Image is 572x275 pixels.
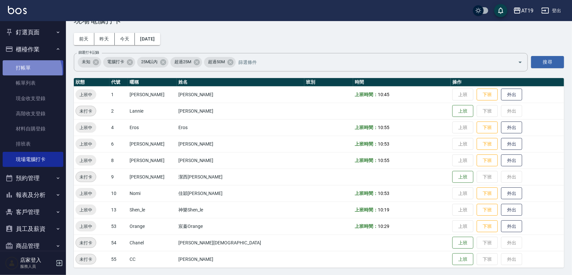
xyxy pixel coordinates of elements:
[20,263,54,269] p: 服務人員
[451,78,564,87] th: 操作
[477,220,498,233] button: 下班
[78,59,94,65] span: 未知
[177,78,304,87] th: 姓名
[75,157,96,164] span: 上班中
[75,91,96,98] span: 上班中
[109,103,128,119] td: 2
[128,152,177,169] td: [PERSON_NAME]
[75,223,96,230] span: 上班中
[109,78,128,87] th: 代號
[494,4,507,17] button: save
[5,257,18,270] img: Person
[378,125,389,130] span: 10:55
[109,136,128,152] td: 6
[177,185,304,202] td: 佳穎[PERSON_NAME]
[204,59,229,65] span: 超過50M
[109,169,128,185] td: 9
[76,256,96,263] span: 未打卡
[3,152,63,167] a: 現場電腦打卡
[3,91,63,106] a: 現金收支登錄
[378,158,389,163] span: 10:55
[128,202,177,218] td: Shen_le
[135,33,160,45] button: [DATE]
[128,78,177,87] th: 暱稱
[94,33,115,45] button: 昨天
[128,169,177,185] td: [PERSON_NAME]
[3,170,63,187] button: 預約管理
[452,171,473,183] button: 上班
[109,218,128,234] td: 53
[501,204,522,216] button: 外出
[170,59,195,65] span: 超過25M
[177,86,304,103] td: [PERSON_NAME]
[477,204,498,216] button: 下班
[378,207,389,212] span: 10:19
[74,78,109,87] th: 狀態
[355,92,378,97] b: 上班時間：
[137,59,162,65] span: 25M以內
[452,237,473,249] button: 上班
[3,24,63,41] button: 釘選頁面
[128,86,177,103] td: [PERSON_NAME]
[78,50,99,55] label: 篩選打卡記錄
[355,141,378,147] b: 上班時間：
[3,106,63,121] a: 高階收支登錄
[109,251,128,267] td: 55
[128,218,177,234] td: Orange
[75,124,96,131] span: 上班中
[237,56,506,68] input: 篩選條件
[511,4,536,17] button: AT19
[128,251,177,267] td: CC
[355,224,378,229] b: 上班時間：
[3,41,63,58] button: 櫃檯作業
[378,141,389,147] span: 10:53
[355,158,378,163] b: 上班時間：
[75,190,96,197] span: 上班中
[115,33,135,45] button: 今天
[501,154,522,167] button: 外出
[477,138,498,150] button: 下班
[501,89,522,101] button: 外出
[515,57,526,68] button: Open
[3,136,63,151] a: 排班表
[204,57,236,68] div: 超過50M
[353,78,451,87] th: 時間
[109,152,128,169] td: 8
[128,103,177,119] td: Lannie
[76,174,96,180] span: 未打卡
[177,169,304,185] td: 潔西[PERSON_NAME]
[3,204,63,221] button: 客戶管理
[3,75,63,91] a: 帳單列表
[128,185,177,202] td: Nomi
[177,136,304,152] td: [PERSON_NAME]
[20,257,54,263] h5: 店家登入
[477,122,498,134] button: 下班
[137,57,169,68] div: 25M以內
[3,237,63,255] button: 商品管理
[539,5,564,17] button: 登出
[177,251,304,267] td: [PERSON_NAME]
[78,57,101,68] div: 未知
[170,57,202,68] div: 超過25M
[3,60,63,75] a: 打帳單
[355,207,378,212] b: 上班時間：
[177,152,304,169] td: [PERSON_NAME]
[177,234,304,251] td: [PERSON_NAME][DEMOGRAPHIC_DATA]
[76,239,96,246] span: 未打卡
[501,187,522,200] button: 外出
[177,218,304,234] td: 宸蓁Orange
[477,187,498,200] button: 下班
[477,89,498,101] button: 下班
[103,59,128,65] span: 電腦打卡
[109,86,128,103] td: 1
[75,141,96,148] span: 上班中
[128,234,177,251] td: Chanel
[103,57,135,68] div: 電腦打卡
[378,191,389,196] span: 10:53
[355,191,378,196] b: 上班時間：
[501,122,522,134] button: 外出
[74,33,94,45] button: 前天
[109,202,128,218] td: 13
[3,121,63,136] a: 材料自購登錄
[177,103,304,119] td: [PERSON_NAME]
